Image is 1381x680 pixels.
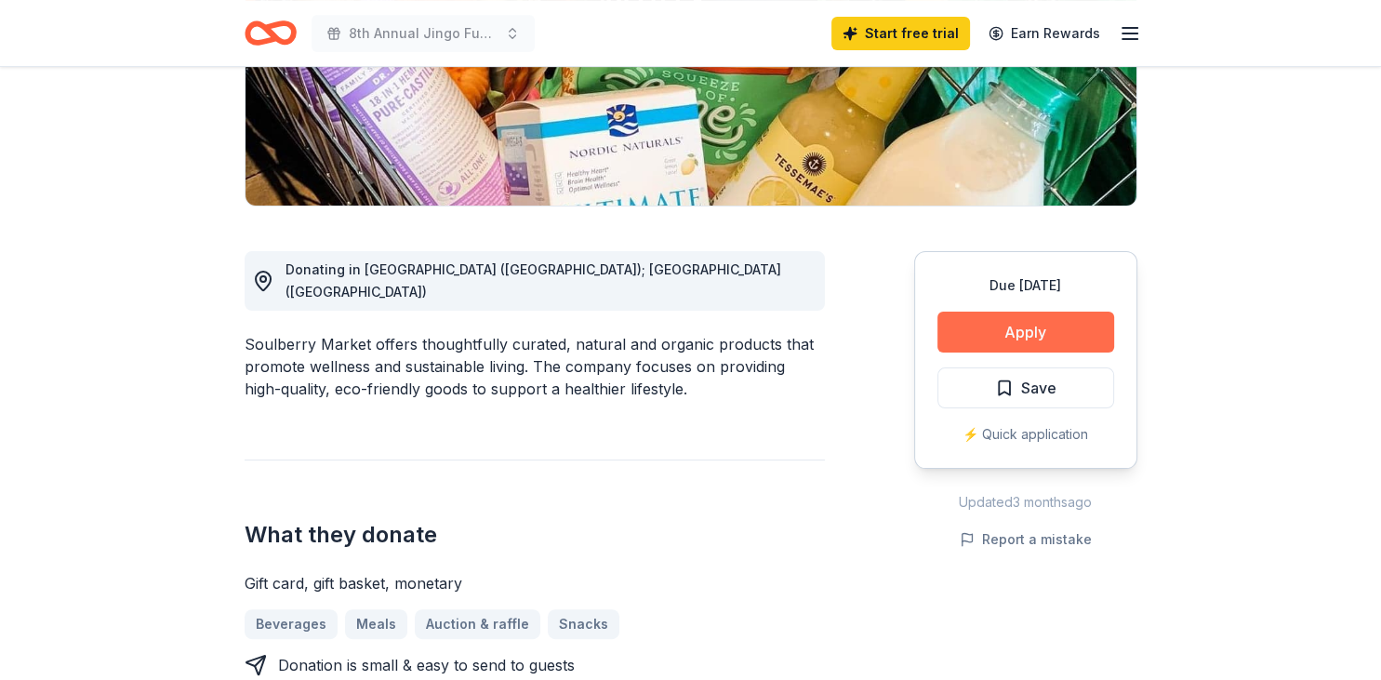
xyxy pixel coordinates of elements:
[345,609,407,639] a: Meals
[245,572,825,594] div: Gift card, gift basket, monetary
[960,528,1092,551] button: Report a mistake
[312,15,535,52] button: 8th Annual Jingo Fundraiser and Gift Auction
[937,312,1114,353] button: Apply
[278,654,575,676] div: Donation is small & easy to send to guests
[1021,376,1056,400] span: Save
[415,609,540,639] a: Auction & raffle
[245,520,825,550] h2: What they donate
[285,261,781,300] span: Donating in [GEOGRAPHIC_DATA] ([GEOGRAPHIC_DATA]); [GEOGRAPHIC_DATA] ([GEOGRAPHIC_DATA])
[831,17,970,50] a: Start free trial
[937,274,1114,297] div: Due [DATE]
[937,367,1114,408] button: Save
[977,17,1111,50] a: Earn Rewards
[548,609,619,639] a: Snacks
[245,11,297,55] a: Home
[349,22,498,45] span: 8th Annual Jingo Fundraiser and Gift Auction
[914,491,1137,513] div: Updated 3 months ago
[937,423,1114,446] div: ⚡️ Quick application
[245,333,825,400] div: Soulberry Market offers thoughtfully curated, natural and organic products that promote wellness ...
[245,609,338,639] a: Beverages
